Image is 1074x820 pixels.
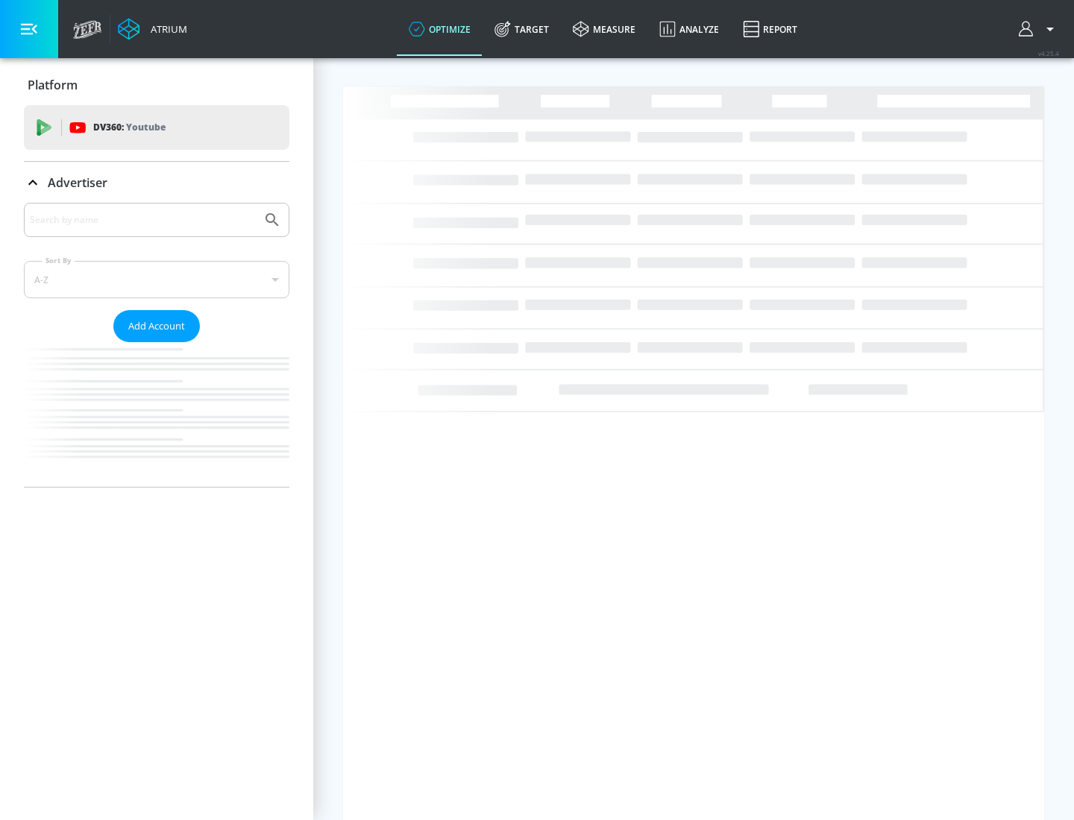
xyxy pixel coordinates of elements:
p: Advertiser [48,174,107,191]
div: DV360: Youtube [24,105,289,150]
div: Atrium [145,22,187,36]
a: Analyze [647,2,731,56]
span: Add Account [128,318,185,335]
nav: list of Advertiser [24,342,289,487]
div: Advertiser [24,203,289,487]
a: Atrium [118,18,187,40]
p: DV360: [93,119,166,136]
div: Platform [24,64,289,106]
input: Search by name [30,210,256,230]
a: optimize [397,2,483,56]
p: Platform [28,77,78,93]
div: A-Z [24,261,289,298]
a: Target [483,2,561,56]
div: Advertiser [24,162,289,204]
span: v 4.25.4 [1038,49,1059,57]
p: Youtube [126,119,166,135]
label: Sort By [43,256,75,265]
a: measure [561,2,647,56]
a: Report [731,2,809,56]
button: Add Account [113,310,200,342]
